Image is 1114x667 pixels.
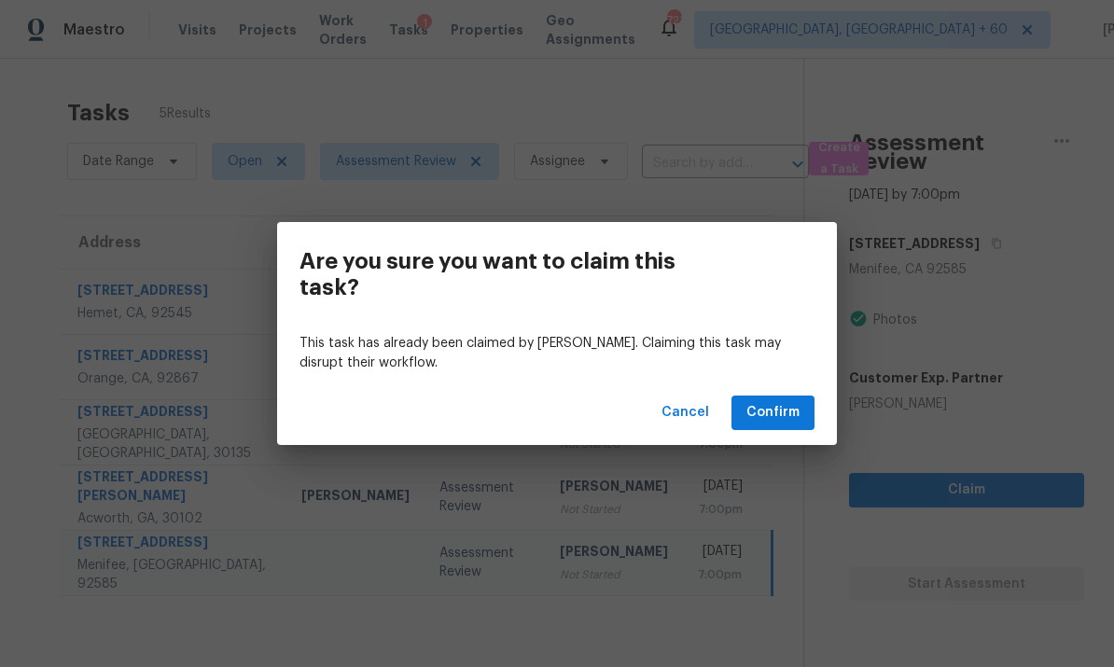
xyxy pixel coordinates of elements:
h3: Are you sure you want to claim this task? [299,248,731,300]
p: This task has already been claimed by [PERSON_NAME]. Claiming this task may disrupt their workflow. [299,334,815,373]
span: Cancel [661,401,709,424]
button: Confirm [731,396,815,430]
span: Confirm [746,401,800,424]
button: Cancel [654,396,717,430]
